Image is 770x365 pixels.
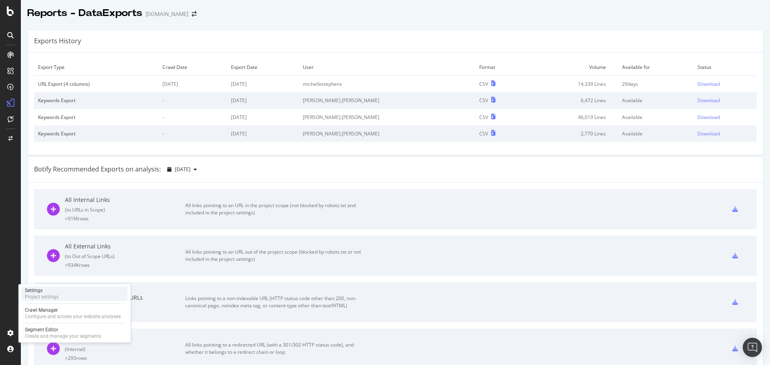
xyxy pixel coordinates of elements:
[697,97,720,104] div: Download
[22,286,128,301] a: SettingsProject settings
[65,346,185,353] div: ( Internal )
[158,92,227,109] td: -
[22,326,128,340] a: Segment EditorCreate and manage your segments
[65,355,185,361] div: = 293 rows
[27,6,142,20] div: Reports - DataExports
[25,307,121,313] div: Crawl Manager
[38,130,154,137] div: Keywords Export
[185,295,366,309] div: Links pointing to a non-indexable URL (HTTP status code other than 200, non-canonical page, noind...
[22,306,128,321] a: Crawl ManagerConfigure and access your website analyses
[164,163,200,176] button: [DATE]
[65,215,185,222] div: = 91M rows
[34,165,161,174] div: Botify Recommended Exports on analysis:
[158,125,227,142] td: -
[622,114,689,121] div: Available
[299,92,475,109] td: [PERSON_NAME].[PERSON_NAME]
[227,76,299,93] td: [DATE]
[65,242,185,250] div: All External Links
[25,294,59,300] div: Project settings
[697,130,720,137] div: Download
[618,76,693,93] td: 29 days
[526,109,618,125] td: 46,019 Lines
[526,92,618,109] td: 6,472 Lines
[185,248,366,263] div: All links pointing to an URL out of the project scope (blocked by robots.txt or not included in t...
[697,81,753,87] a: Download
[185,341,366,356] div: All links pointing to a redirected URL (with a 301/302 HTTP status code), and whether it belongs ...
[697,97,753,104] a: Download
[25,313,121,320] div: Configure and access your website analyses
[227,92,299,109] td: [DATE]
[526,76,618,93] td: 14,339 Lines
[299,125,475,142] td: [PERSON_NAME].[PERSON_NAME]
[65,196,185,204] div: All Internal Links
[622,97,689,104] div: Available
[697,114,720,121] div: Download
[732,346,738,351] div: csv-export
[38,114,154,121] div: Keywords Export
[479,130,488,137] div: CSV
[732,253,738,258] div: csv-export
[732,206,738,212] div: csv-export
[732,299,738,305] div: csv-export
[192,11,197,17] div: arrow-right-arrow-left
[146,10,188,18] div: [DOMAIN_NAME]
[622,130,689,137] div: Available
[227,59,299,76] td: Export Date
[299,76,475,93] td: michellestephens
[38,97,154,104] div: Keywords Export
[158,76,227,93] td: [DATE]
[479,81,488,87] div: CSV
[25,327,101,333] div: Segment Editor
[65,206,185,213] div: ( to URLs in Scope )
[227,125,299,142] td: [DATE]
[185,202,366,216] div: All links pointing to an URL in the project scope (not blocked by robots.txt and included in the ...
[526,125,618,142] td: 2,770 Lines
[299,109,475,125] td: [PERSON_NAME].[PERSON_NAME]
[227,109,299,125] td: [DATE]
[618,59,693,76] td: Available for
[25,287,59,294] div: Settings
[697,114,753,121] a: Download
[697,81,720,87] div: Download
[479,114,488,121] div: CSV
[475,59,526,76] td: Format
[158,59,227,76] td: Crawl Date
[158,109,227,125] td: -
[175,166,190,173] span: 2025 Sep. 23rd
[526,59,618,76] td: Volume
[743,338,762,357] div: Open Intercom Messenger
[697,130,753,137] a: Download
[34,36,81,46] div: Exports History
[65,262,185,268] div: = 934K rows
[38,81,154,87] div: URL Export (4 columns)
[693,59,757,76] td: Status
[25,333,101,339] div: Create and manage your segments
[299,59,475,76] td: User
[479,97,488,104] div: CSV
[34,59,158,76] td: Export Type
[65,253,185,260] div: ( to Out of Scope URLs )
